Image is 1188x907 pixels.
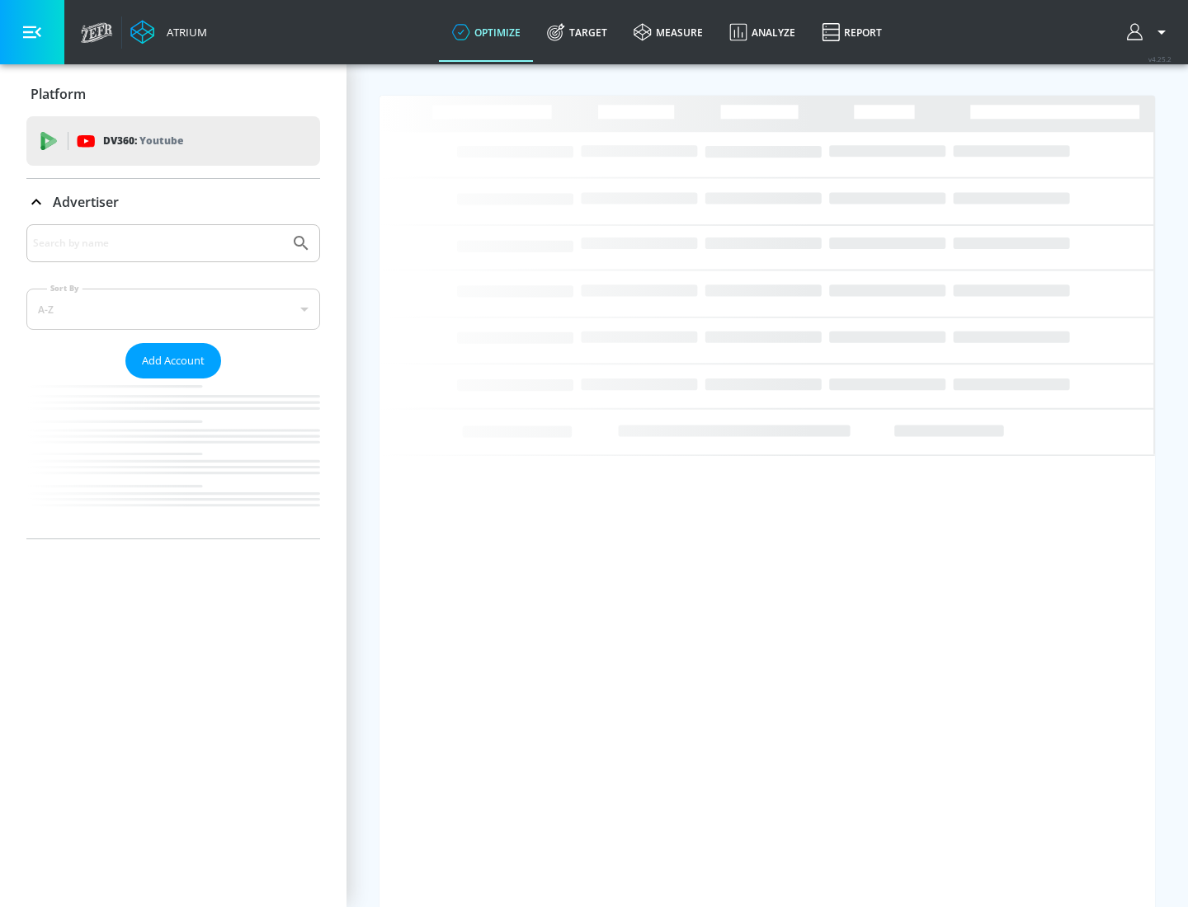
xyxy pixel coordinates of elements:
[26,71,320,117] div: Platform
[33,233,283,254] input: Search by name
[31,85,86,103] p: Platform
[26,224,320,538] div: Advertiser
[160,25,207,40] div: Atrium
[125,343,221,378] button: Add Account
[620,2,716,62] a: measure
[26,378,320,538] nav: list of Advertiser
[103,132,183,150] p: DV360:
[534,2,620,62] a: Target
[439,2,534,62] a: optimize
[47,283,82,294] label: Sort By
[26,289,320,330] div: A-Z
[142,351,205,370] span: Add Account
[139,132,183,149] p: Youtube
[26,179,320,225] div: Advertiser
[130,20,207,45] a: Atrium
[1148,54,1171,63] span: v 4.25.2
[53,193,119,211] p: Advertiser
[716,2,808,62] a: Analyze
[26,116,320,166] div: DV360: Youtube
[808,2,895,62] a: Report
